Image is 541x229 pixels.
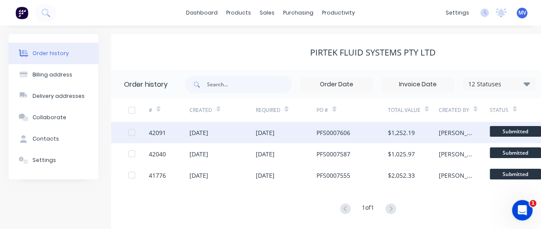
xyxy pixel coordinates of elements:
[255,128,274,137] div: [DATE]
[33,135,59,143] div: Contacts
[316,106,328,114] div: PO #
[255,171,274,180] div: [DATE]
[189,150,208,159] div: [DATE]
[222,6,255,19] div: products
[316,171,350,180] div: PFS0007555
[33,71,72,79] div: Billing address
[529,200,536,207] span: 1
[149,128,166,137] div: 42091
[316,150,350,159] div: PFS0007587
[439,98,490,122] div: Created By
[388,150,415,159] div: $1,025.97
[255,106,280,114] div: Required
[189,106,212,114] div: Created
[255,98,316,122] div: Required
[316,128,350,137] div: PFS0007606
[189,171,208,180] div: [DATE]
[490,126,541,137] span: Submitted
[388,171,415,180] div: $2,052.33
[189,98,256,122] div: Created
[207,76,292,93] input: Search...
[512,200,532,220] iframe: Intercom live chat
[490,106,508,114] div: Status
[388,128,415,137] div: $1,252.19
[189,128,208,137] div: [DATE]
[279,6,318,19] div: purchasing
[439,150,473,159] div: [PERSON_NAME]
[318,6,359,19] div: productivity
[388,106,420,114] div: Total Value
[255,6,279,19] div: sales
[382,78,454,91] input: Invoice Date
[124,79,168,90] div: Order history
[33,50,69,57] div: Order history
[255,150,274,159] div: [DATE]
[518,9,526,17] span: MV
[149,150,166,159] div: 42040
[388,98,439,122] div: Total Value
[439,128,473,137] div: [PERSON_NAME]
[310,47,436,58] div: PIRTEK FLUID SYSTEMS PTY LTD
[441,6,473,19] div: settings
[463,79,535,89] div: 12 Statuses
[149,98,189,122] div: #
[490,169,541,179] span: Submitted
[33,156,56,164] div: Settings
[490,147,541,158] span: Submitted
[9,107,98,128] button: Collaborate
[439,171,473,180] div: [PERSON_NAME]
[149,106,152,114] div: #
[15,6,28,19] img: Factory
[362,203,374,215] div: 1 of 1
[9,128,98,150] button: Contacts
[9,150,98,171] button: Settings
[316,98,388,122] div: PO #
[33,92,85,100] div: Delivery addresses
[9,64,98,85] button: Billing address
[149,171,166,180] div: 41776
[33,114,66,121] div: Collaborate
[301,78,372,91] input: Order Date
[182,6,222,19] a: dashboard
[9,85,98,107] button: Delivery addresses
[439,106,469,114] div: Created By
[9,43,98,64] button: Order history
